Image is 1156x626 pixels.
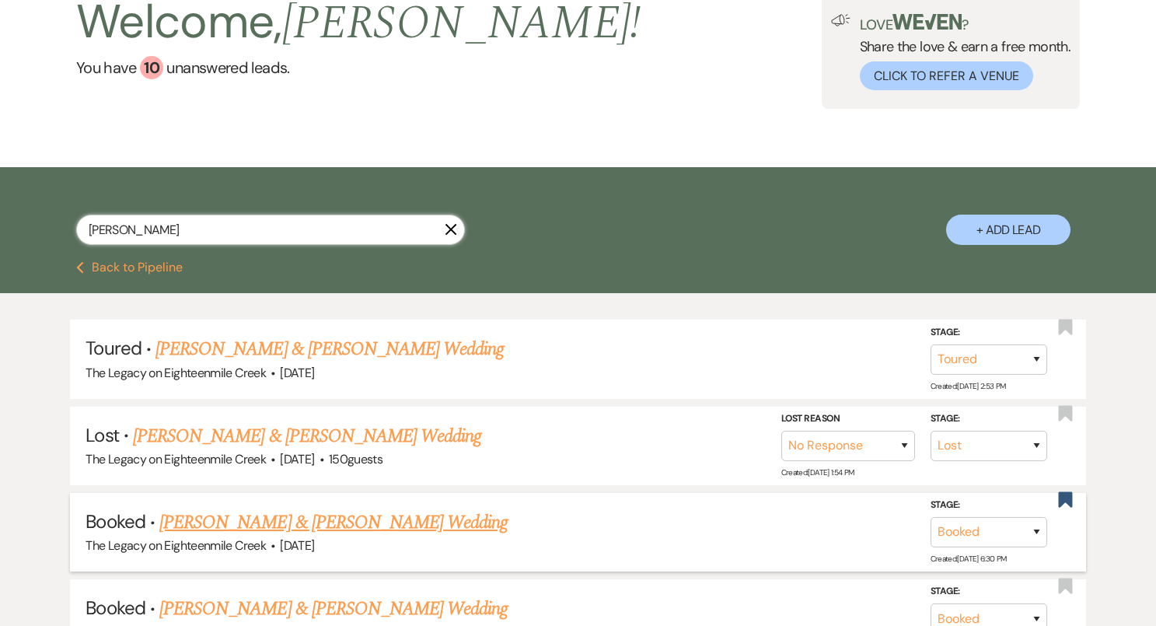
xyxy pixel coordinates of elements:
input: Search by name, event date, email address or phone number [76,215,465,245]
img: weven-logo-green.svg [892,14,962,30]
span: Booked [86,596,145,620]
span: 150 guests [329,451,382,467]
button: Back to Pipeline [76,261,183,274]
span: Created: [DATE] 2:53 PM [931,380,1006,390]
label: Stage: [931,583,1047,600]
a: [PERSON_NAME] & [PERSON_NAME] Wedding [159,595,508,623]
label: Lost Reason [781,411,915,428]
span: The Legacy on Eighteenmile Creek [86,365,266,381]
span: The Legacy on Eighteenmile Creek [86,537,266,554]
a: You have 10 unanswered leads. [76,56,641,79]
a: [PERSON_NAME] & [PERSON_NAME] Wedding [159,509,508,537]
button: Click to Refer a Venue [860,61,1033,90]
img: loud-speaker-illustration.svg [831,14,850,26]
span: [DATE] [280,537,314,554]
span: Created: [DATE] 1:54 PM [781,467,854,477]
a: [PERSON_NAME] & [PERSON_NAME] Wedding [155,335,504,363]
div: Share the love & earn a free month. [850,14,1071,90]
div: 10 [140,56,163,79]
p: Love ? [860,14,1071,32]
span: [DATE] [280,365,314,381]
span: Booked [86,509,145,533]
span: Toured [86,336,141,360]
span: Lost [86,423,118,447]
span: [DATE] [280,451,314,467]
label: Stage: [931,497,1047,514]
button: + Add Lead [946,215,1070,245]
span: The Legacy on Eighteenmile Creek [86,451,266,467]
a: [PERSON_NAME] & [PERSON_NAME] Wedding [133,422,481,450]
label: Stage: [931,324,1047,341]
label: Stage: [931,411,1047,428]
span: Created: [DATE] 6:30 PM [931,554,1007,564]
